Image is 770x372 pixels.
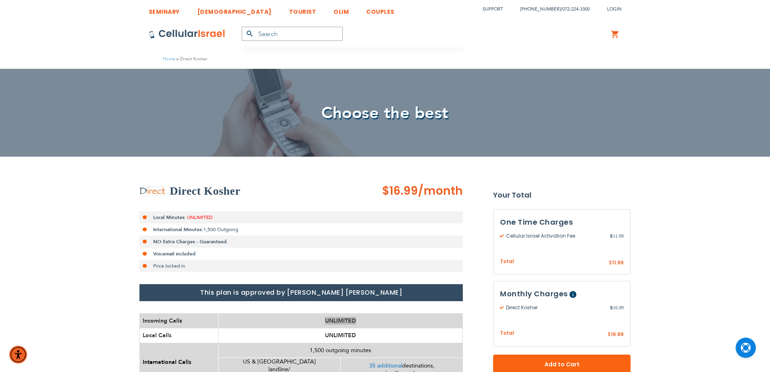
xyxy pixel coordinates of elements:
span: Local Calls [143,332,171,339]
span: Monthly Charges [500,289,568,299]
span: UNLIMITED [325,332,356,339]
strong: NO Extra Charges - Guaranteed. [153,238,228,245]
a: 35 additional [369,362,402,370]
input: Search [242,27,343,41]
span: s [179,317,182,325]
h1: This plan is approved by [PERSON_NAME] [PERSON_NAME] [139,284,463,301]
a: Support [483,6,503,12]
span: Add to Cart [520,360,604,369]
strong: Voicemail included [153,251,196,257]
span: US & [GEOGRAPHIC_DATA] [243,358,316,366]
li: 1,500 Outgoing [139,223,463,236]
span: $ [610,304,613,311]
span: Help [570,291,576,298]
strong: International Minutes: [153,226,203,233]
span: Total [500,258,514,266]
li: Direct Kosher [175,55,207,63]
span: 1,500 outgoing minutes [310,346,371,354]
li: Price locked in [139,260,463,272]
h3: One Time Charges [500,216,624,228]
span: $ [609,259,612,267]
span: 11.99 [610,232,624,240]
a: [DEMOGRAPHIC_DATA] [197,2,272,17]
span: UNLIMITED [325,317,356,325]
h2: Direct Kosher [170,183,240,199]
a: 072-224-3300 [562,6,590,12]
span: /month [418,183,463,199]
span: $16.99 [382,183,418,199]
a: TOURIST [289,2,316,17]
strong: Local Minutes: [153,214,186,221]
span: Login [607,6,622,12]
a: [PHONE_NUMBER] [520,6,561,12]
img: Direct Kosher [139,187,166,195]
span: Direct Kosher [500,304,610,311]
div: Accessibility Menu [9,346,27,363]
span: 11.99 [612,259,624,266]
span: Incoming Call [143,317,182,325]
span: International Calls [143,358,191,366]
li: / [512,3,590,15]
span: UNLIMITED [187,214,213,221]
span: Choose the best [321,102,449,124]
span: Total [500,329,514,337]
span: $ [608,331,611,338]
span: $ [610,232,613,240]
a: SEMINARY [149,2,180,17]
strong: Your Total [493,189,631,201]
span: 16.99 [611,331,624,338]
a: COUPLES [366,2,394,17]
span: 16.99 [610,304,624,311]
img: Cellular Israel Logo [149,29,226,39]
a: OLIM [333,2,349,17]
span: Cellular Israel Activation Fee [500,232,610,240]
a: Home [163,56,175,62]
